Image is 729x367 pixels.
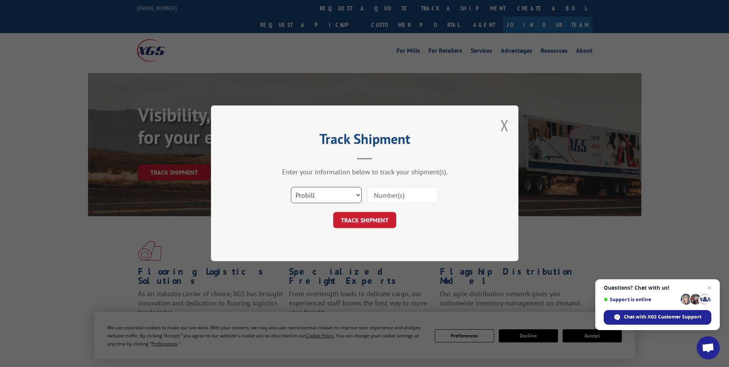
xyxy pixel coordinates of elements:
[500,115,509,135] button: Close modal
[333,212,396,229] button: TRACK SHIPMENT
[705,283,714,292] span: Close chat
[249,133,480,148] h2: Track Shipment
[604,285,711,291] span: Questions? Chat with us!
[697,336,720,359] div: Open chat
[604,297,678,302] span: Support is online
[367,187,438,204] input: Number(s)
[249,168,480,177] div: Enter your information below to track your shipment(s).
[604,310,711,325] div: Chat with XGS Customer Support
[624,314,701,320] span: Chat with XGS Customer Support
